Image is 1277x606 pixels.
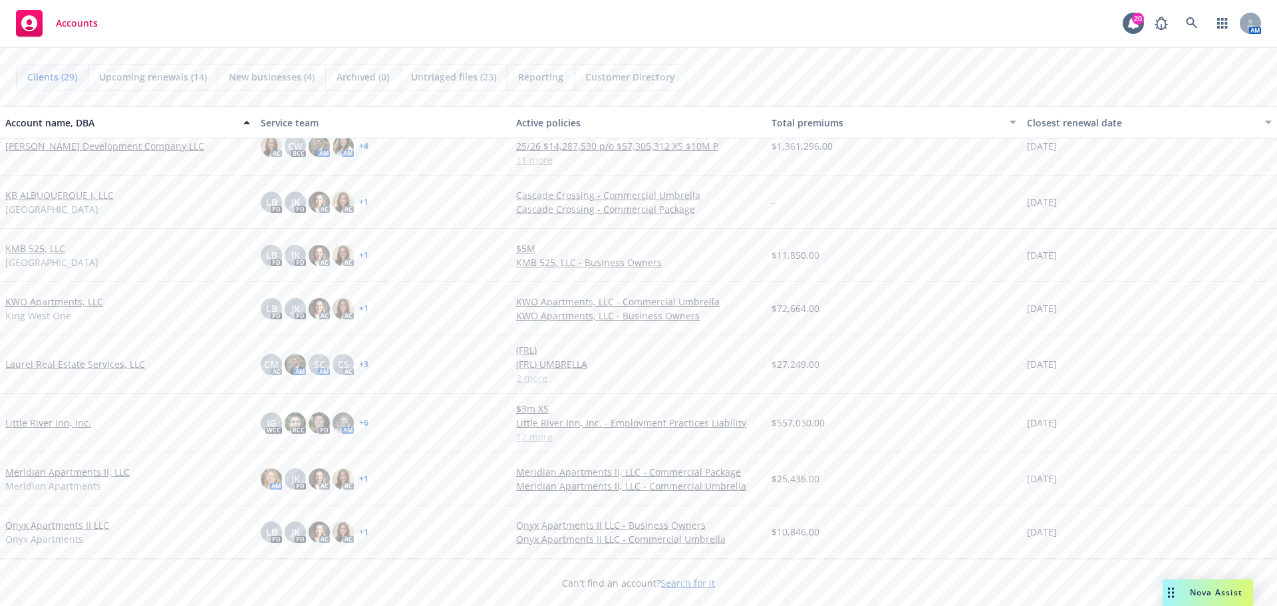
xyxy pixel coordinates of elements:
[1163,579,1253,606] button: Nova Assist
[309,245,330,266] img: photo
[1179,10,1205,37] a: Search
[5,479,101,493] span: Meridian Apartments
[264,357,279,371] span: CM
[333,412,354,434] img: photo
[1027,357,1057,371] span: [DATE]
[333,468,354,490] img: photo
[1027,416,1057,430] span: [DATE]
[516,116,761,130] div: Active policies
[338,357,349,371] span: CS
[285,412,306,434] img: photo
[309,522,330,543] img: photo
[516,532,761,546] a: Onyx Apartments II LLC - Commercial Umbrella
[291,472,300,486] span: JK
[266,248,277,262] span: LB
[5,518,109,532] a: Onyx Apartments II LLC
[266,301,277,315] span: LB
[359,528,368,536] a: + 1
[1027,116,1257,130] div: Closest renewal date
[5,465,130,479] a: Meridian Apartments II, LLC
[333,136,354,157] img: photo
[1027,195,1057,209] span: [DATE]
[772,416,825,430] span: $557,030.00
[5,255,98,269] span: [GEOGRAPHIC_DATA]
[516,479,761,493] a: Meridian Apartments II, LLC - Commercial Umbrella
[333,522,354,543] img: photo
[5,188,114,202] a: KB ALBUQUERQUE I, LLC
[5,116,235,130] div: Account name, DBA
[5,309,71,323] span: King West One
[766,106,1022,138] button: Total premiums
[5,139,204,153] a: [PERSON_NAME] Development Company LLC
[285,354,306,375] img: photo
[359,475,368,483] a: + 1
[516,139,761,153] a: 25/26 $14,287,530 p/o $57,305,312 XS $10M P
[309,192,330,213] img: photo
[516,465,761,479] a: Meridian Apartments II, LLC - Commercial Package
[518,70,563,84] span: Reporting
[359,251,368,259] a: + 1
[267,416,276,430] span: JG
[1163,579,1179,606] div: Drag to move
[1027,472,1057,486] span: [DATE]
[229,70,315,84] span: New businesses (4)
[5,241,65,255] a: KMB 525, LLC
[5,357,145,371] a: Laurel Real Estate Services, LLC
[1190,587,1242,598] span: Nova Assist
[359,419,368,427] a: + 6
[291,525,300,539] span: JK
[772,472,819,486] span: $25,436.00
[359,361,368,369] a: + 3
[772,116,1002,130] div: Total premiums
[359,305,368,313] a: + 1
[516,371,761,385] a: 2 more
[516,188,761,202] a: Cascade Crossing - Commercial Umbrella
[266,195,277,209] span: LB
[1209,10,1236,37] a: Switch app
[772,195,775,209] span: -
[772,248,819,262] span: $11,850.00
[516,357,761,371] a: (FRL) UMBRELLA
[1027,525,1057,539] span: [DATE]
[516,255,761,269] a: KMB 525, LLC - Business Owners
[359,142,368,150] a: + 4
[309,412,330,434] img: photo
[11,5,103,42] a: Accounts
[1022,106,1277,138] button: Closest renewal date
[56,18,98,29] span: Accounts
[333,245,354,266] img: photo
[27,70,77,84] span: Clients (29)
[1027,248,1057,262] span: [DATE]
[772,301,819,315] span: $72,664.00
[411,70,496,84] span: Untriaged files (23)
[1027,139,1057,153] span: [DATE]
[660,577,715,589] a: Search for it
[516,295,761,309] a: KWO Apartments, LLC - Commercial Umbrella
[99,70,207,84] span: Upcoming renewals (14)
[516,309,761,323] a: KWO Apartments, LLC - Business Owners
[1132,13,1144,25] div: 20
[516,343,761,357] a: (FRL)
[516,430,761,444] a: 12 more
[562,576,715,590] span: Can't find an account?
[337,70,389,84] span: Archived (0)
[1027,301,1057,315] span: [DATE]
[261,116,505,130] div: Service team
[585,70,675,84] span: Customer Directory
[309,468,330,490] img: photo
[516,402,761,416] a: $3m XS
[772,525,819,539] span: $10,846.00
[309,136,330,157] img: photo
[5,532,83,546] span: Onyx Apartments
[5,295,103,309] a: KWO Apartments, LLC
[516,153,761,167] a: 11 more
[333,298,354,319] img: photo
[5,416,91,430] a: Little River Inn, Inc.
[359,198,368,206] a: + 1
[261,468,282,490] img: photo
